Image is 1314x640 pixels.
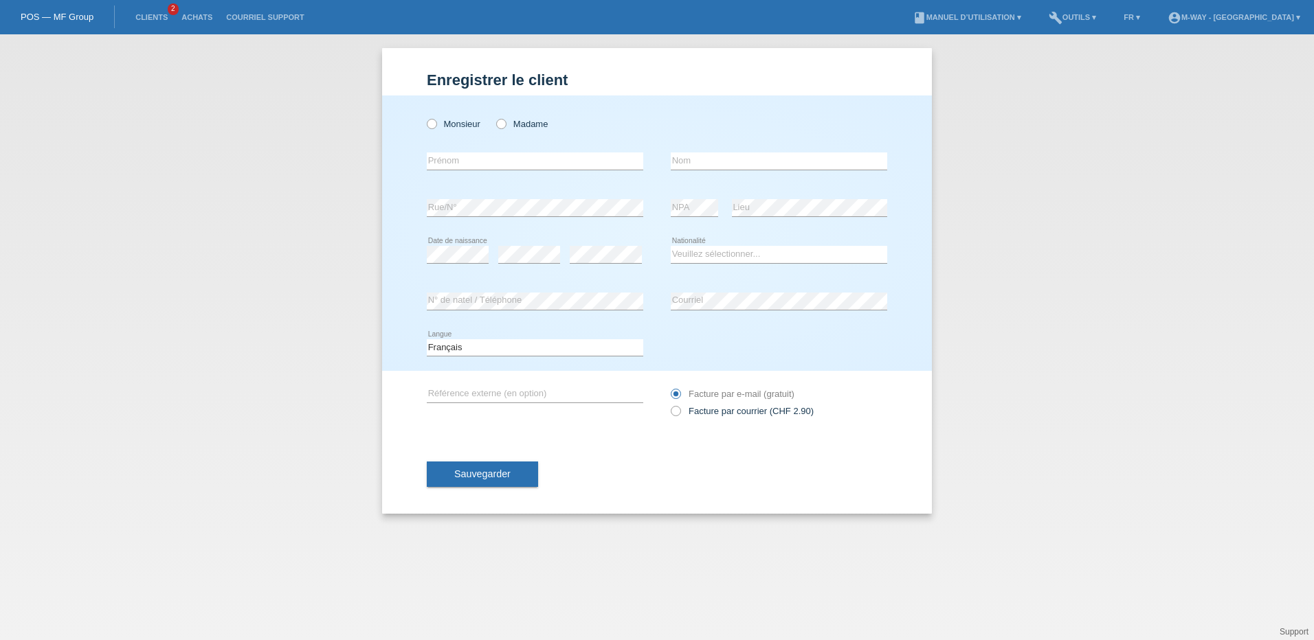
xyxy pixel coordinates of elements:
[454,468,511,479] span: Sauvegarder
[219,13,311,21] a: Courriel Support
[906,13,1028,21] a: bookManuel d’utilisation ▾
[1049,11,1062,25] i: build
[671,406,814,416] label: Facture par courrier (CHF 2.90)
[21,12,93,22] a: POS — MF Group
[671,389,794,399] label: Facture par e-mail (gratuit)
[129,13,175,21] a: Clients
[427,71,887,89] h1: Enregistrer le client
[1161,13,1307,21] a: account_circlem-way - [GEOGRAPHIC_DATA] ▾
[496,119,548,129] label: Madame
[168,3,179,15] span: 2
[427,461,538,488] button: Sauvegarder
[496,119,505,128] input: Madame
[427,119,480,129] label: Monsieur
[1117,13,1147,21] a: FR ▾
[671,406,680,423] input: Facture par courrier (CHF 2.90)
[1280,627,1309,637] a: Support
[913,11,926,25] i: book
[427,119,436,128] input: Monsieur
[175,13,219,21] a: Achats
[1168,11,1181,25] i: account_circle
[671,389,680,406] input: Facture par e-mail (gratuit)
[1042,13,1103,21] a: buildOutils ▾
